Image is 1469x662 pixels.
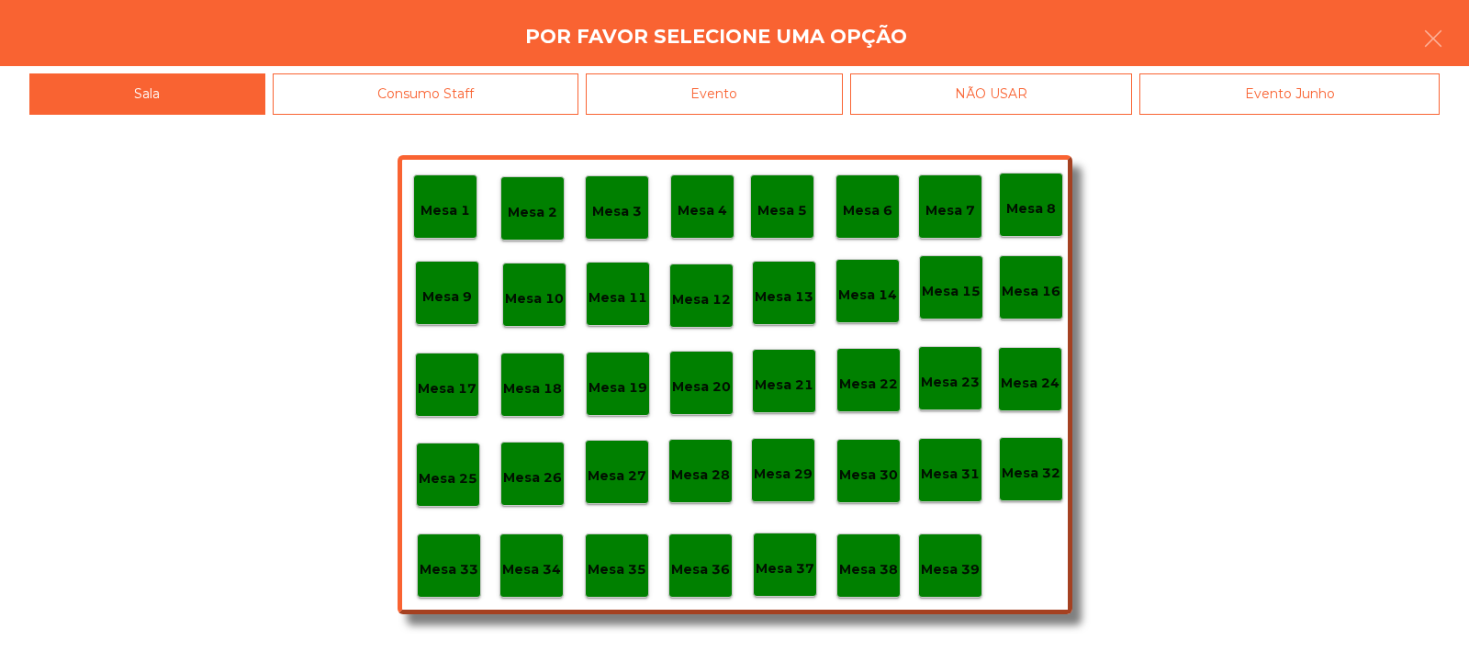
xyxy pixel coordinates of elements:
[502,559,561,580] p: Mesa 34
[922,281,981,302] p: Mesa 15
[921,372,980,393] p: Mesa 23
[1001,373,1060,394] p: Mesa 24
[421,200,470,221] p: Mesa 1
[921,559,980,580] p: Mesa 39
[1006,198,1056,219] p: Mesa 8
[505,288,564,309] p: Mesa 10
[755,286,813,308] p: Mesa 13
[839,374,898,395] p: Mesa 22
[671,559,730,580] p: Mesa 36
[420,559,478,580] p: Mesa 33
[589,287,647,309] p: Mesa 11
[29,73,265,115] div: Sala
[588,559,646,580] p: Mesa 35
[588,466,646,487] p: Mesa 27
[592,201,642,222] p: Mesa 3
[1002,281,1060,302] p: Mesa 16
[839,559,898,580] p: Mesa 38
[525,23,907,50] h4: Por favor selecione uma opção
[843,200,892,221] p: Mesa 6
[839,465,898,486] p: Mesa 30
[756,558,814,579] p: Mesa 37
[508,202,557,223] p: Mesa 2
[755,375,813,396] p: Mesa 21
[419,468,477,489] p: Mesa 25
[503,378,562,399] p: Mesa 18
[838,285,897,306] p: Mesa 14
[671,465,730,486] p: Mesa 28
[757,200,807,221] p: Mesa 5
[678,200,727,221] p: Mesa 4
[589,377,647,398] p: Mesa 19
[921,464,980,485] p: Mesa 31
[672,376,731,398] p: Mesa 20
[586,73,843,115] div: Evento
[422,286,472,308] p: Mesa 9
[273,73,579,115] div: Consumo Staff
[1002,463,1060,484] p: Mesa 32
[754,464,813,485] p: Mesa 29
[503,467,562,488] p: Mesa 26
[925,200,975,221] p: Mesa 7
[418,378,477,399] p: Mesa 17
[850,73,1133,115] div: NÃO USAR
[672,289,731,310] p: Mesa 12
[1139,73,1440,115] div: Evento Junho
